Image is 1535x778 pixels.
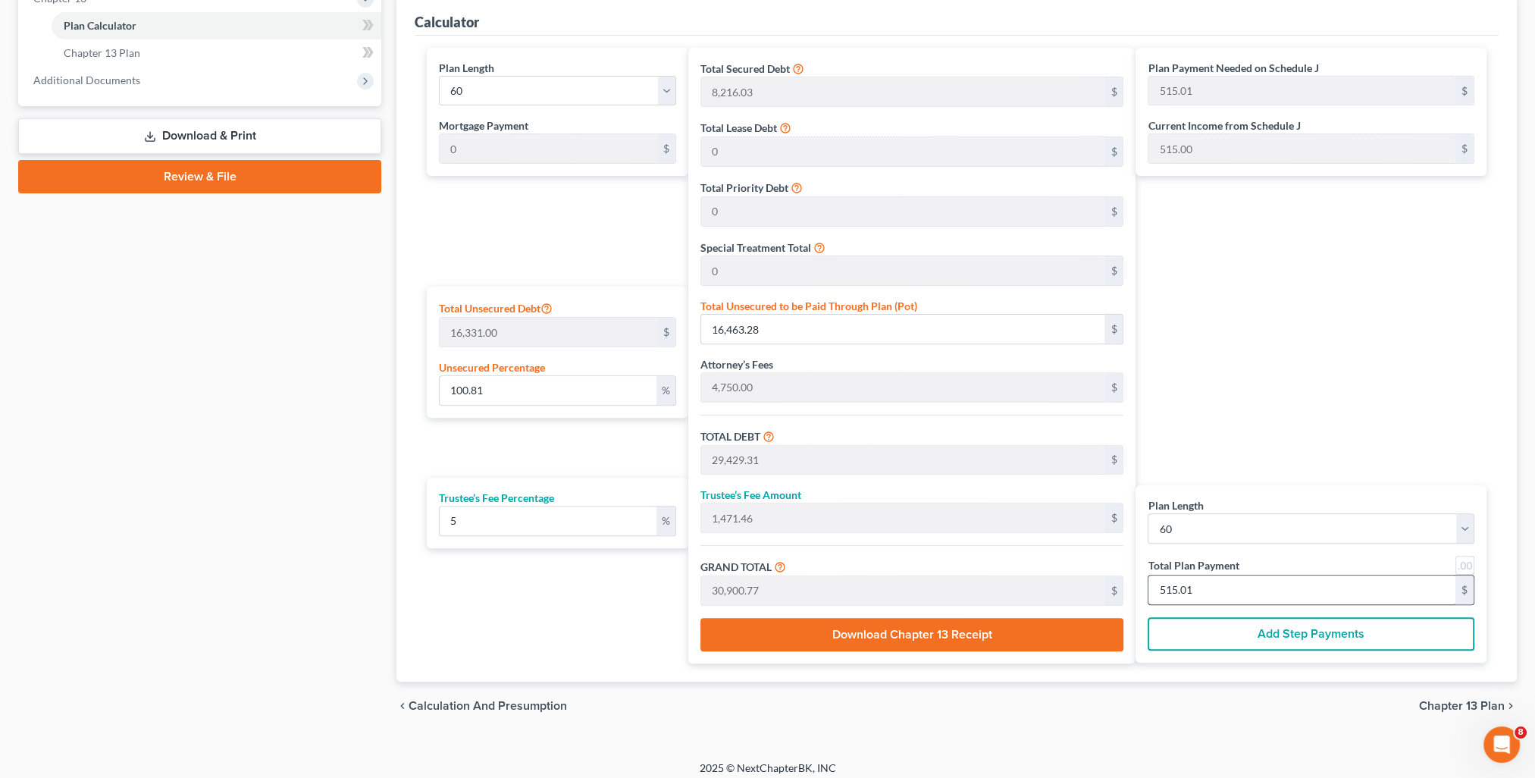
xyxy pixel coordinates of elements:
[22,287,281,331] div: Statement of Financial Affairs - Payments Made in the Last 90 days
[22,387,281,447] div: Statement of Financial Affairs - Property Repossessed, Foreclosed, Garnished, Attached, Seized, o...
[700,428,760,444] label: TOTAL DEBT
[700,180,788,196] label: Total Priority Debt
[439,490,554,506] label: Trustee’s Fee Percentage
[126,511,178,522] span: Messages
[701,197,1105,226] input: 0.00
[1148,576,1455,604] input: 0.00
[206,24,237,55] img: Profile image for Lindsey
[1148,557,1239,573] label: Total Plan Payment
[31,337,254,353] div: Attorney's Disclosure of Compensation
[1419,700,1505,712] span: Chapter 13 Plan
[396,700,567,712] button: chevron_left Calculation and Presumption
[149,24,179,55] img: Profile image for Emma
[22,359,281,387] div: Amendments
[700,559,772,575] label: GRAND TOTAL
[1505,700,1517,712] i: chevron_right
[1148,118,1300,133] label: Current Income from Schedule J
[1104,373,1123,402] div: $
[701,77,1105,106] input: 0.00
[31,191,253,207] div: Send us a message
[657,318,675,347] div: $
[30,133,273,159] p: How can we help?
[18,118,381,154] a: Download & Print
[700,240,811,256] label: Special Treatment Total
[33,511,67,522] span: Home
[415,13,479,31] div: Calculator
[1148,497,1203,513] label: Plan Length
[64,19,136,32] span: Plan Calculator
[1104,197,1123,226] div: $
[101,473,202,534] button: Messages
[700,618,1124,651] button: Download Chapter 13 Receipt
[1104,77,1123,106] div: $
[31,258,123,274] span: Search for help
[439,118,528,133] label: Mortgage Payment
[656,376,675,405] div: %
[701,446,1105,475] input: 0.00
[439,299,553,317] label: Total Unsecured Debt
[1104,137,1123,166] div: $
[202,473,303,534] button: Help
[1455,576,1474,604] div: $
[30,34,118,48] img: logo
[33,74,140,86] span: Additional Documents
[439,60,494,76] label: Plan Length
[1455,556,1474,575] a: Round to nearest dollar
[440,376,656,405] input: 0.00
[700,298,917,314] label: Total Unsecured to be Paid Through Plan (Pot)
[701,256,1105,285] input: 0.00
[440,318,656,347] input: 0.00
[18,160,381,193] a: Review & File
[64,46,140,59] span: Chapter 13 Plan
[700,120,777,136] label: Total Lease Debt
[440,507,656,535] input: 0.00
[1104,446,1123,475] div: $
[31,293,254,325] div: Statement of Financial Affairs - Payments Made in the Last 90 days
[701,137,1105,166] input: 0.00
[701,373,1105,402] input: 0.00
[396,700,409,712] i: chevron_left
[240,511,265,522] span: Help
[31,365,254,381] div: Amendments
[177,24,208,55] img: Profile image for James
[440,134,656,163] input: 0.00
[701,315,1105,344] input: 0.00
[52,12,381,39] a: Plan Calculator
[15,178,288,236] div: Send us a messageWe typically reply in a few hours
[22,250,281,281] button: Search for help
[31,207,253,223] div: We typically reply in a few hours
[1455,77,1474,105] div: $
[700,356,773,372] label: Attorney’s Fees
[31,393,254,441] div: Statement of Financial Affairs - Property Repossessed, Foreclosed, Garnished, Attached, Seized, o...
[439,359,545,375] label: Unsecured Percentage
[22,331,281,359] div: Attorney's Disclosure of Compensation
[1148,617,1474,651] button: Add Step Payments
[1148,77,1455,105] input: 0.00
[701,504,1105,532] input: 0.00
[261,24,288,52] div: Close
[1419,700,1517,712] button: Chapter 13 Plan chevron_right
[30,108,273,133] p: Hi there!
[1104,576,1123,605] div: $
[1455,134,1474,163] div: $
[656,507,675,535] div: %
[657,134,675,163] div: $
[700,61,790,77] label: Total Secured Debt
[1148,134,1455,163] input: 0.00
[1104,256,1123,285] div: $
[1483,726,1520,763] iframe: Intercom live chat
[700,487,801,503] label: Trustee’s Fee Amount
[1148,60,1318,76] label: Plan Payment Needed on Schedule J
[1104,315,1123,344] div: $
[1515,726,1527,739] span: 8
[701,576,1105,605] input: 0.00
[409,700,567,712] span: Calculation and Presumption
[1104,504,1123,532] div: $
[52,39,381,67] a: Chapter 13 Plan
